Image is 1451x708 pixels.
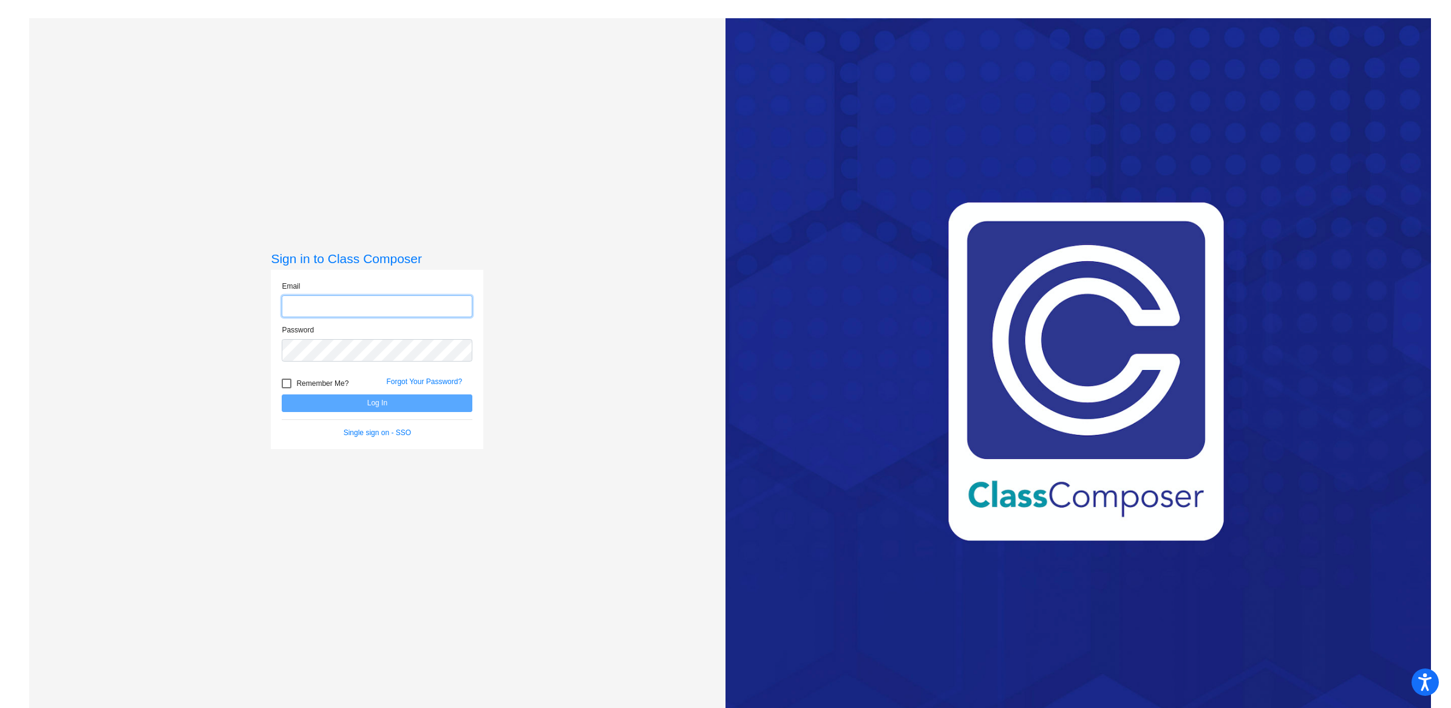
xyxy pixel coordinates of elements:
[386,377,462,386] a: Forgot Your Password?
[282,281,300,292] label: Email
[271,251,483,266] h3: Sign in to Class Composer
[344,428,411,437] a: Single sign on - SSO
[282,394,472,412] button: Log In
[282,325,314,335] label: Password
[296,376,348,391] span: Remember Me?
